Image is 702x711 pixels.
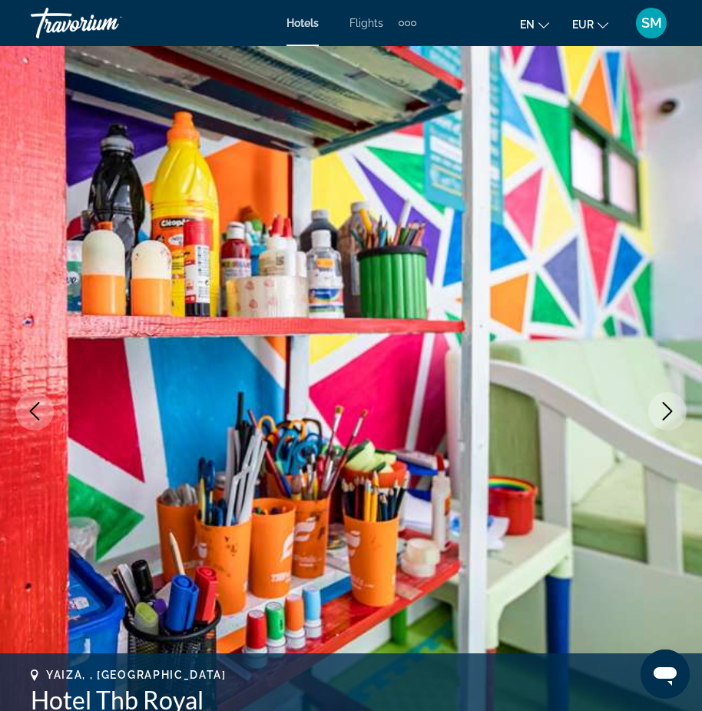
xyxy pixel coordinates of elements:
[572,18,594,31] span: EUR
[46,669,227,681] span: Yaiza, , [GEOGRAPHIC_DATA]
[648,392,687,430] button: Next image
[520,13,549,35] button: Change language
[15,392,54,430] button: Previous image
[572,13,608,35] button: Change currency
[641,15,662,31] span: SM
[399,11,416,35] button: Extra navigation items
[520,18,535,31] span: en
[31,3,184,43] a: Travorium
[286,17,319,29] a: Hotels
[349,17,383,29] a: Flights
[641,650,690,699] iframe: Bouton de lancement de la fenêtre de messagerie
[631,7,671,39] button: User Menu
